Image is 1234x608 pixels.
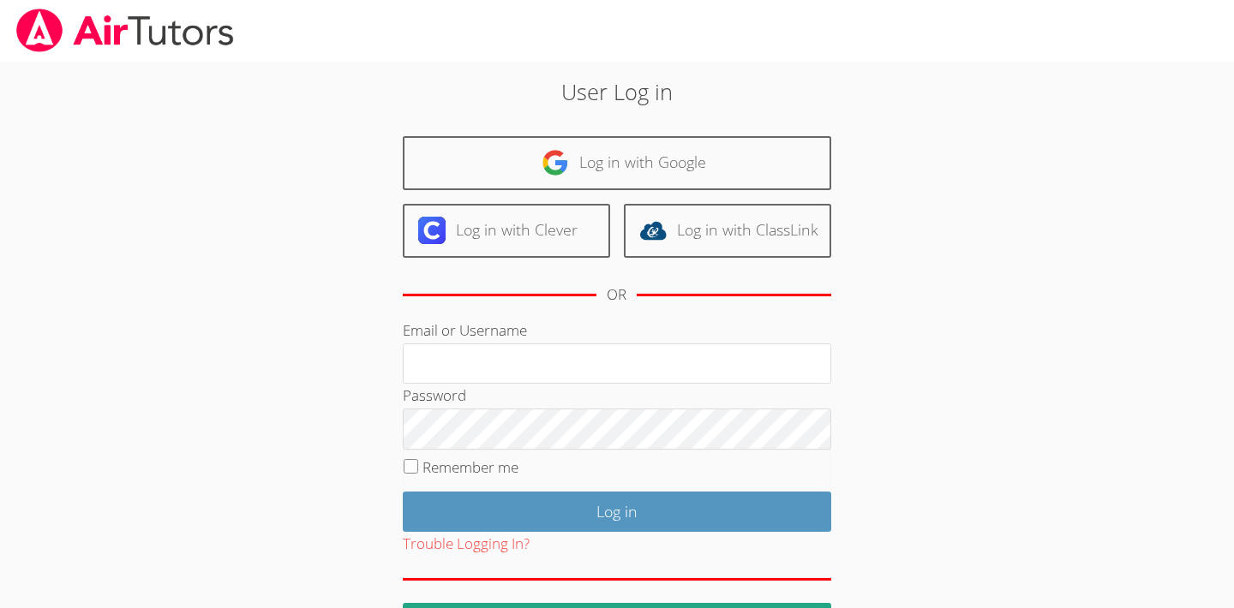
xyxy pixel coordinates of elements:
[418,217,446,244] img: clever-logo-6eab21bc6e7a338710f1a6ff85c0baf02591cd810cc4098c63d3a4b26e2feb20.svg
[15,9,236,52] img: airtutors_banner-c4298cdbf04f3fff15de1276eac7730deb9818008684d7c2e4769d2f7ddbe033.png
[403,204,610,258] a: Log in with Clever
[403,492,831,532] input: Log in
[403,385,466,405] label: Password
[403,136,831,190] a: Log in with Google
[422,457,518,477] label: Remember me
[607,283,626,307] div: OR
[284,75,950,108] h2: User Log in
[403,320,527,340] label: Email or Username
[624,204,831,258] a: Log in with ClassLink
[639,217,667,244] img: classlink-logo-d6bb404cc1216ec64c9a2012d9dc4662098be43eaf13dc465df04b49fa7ab582.svg
[403,532,530,557] button: Trouble Logging In?
[542,149,569,176] img: google-logo-50288ca7cdecda66e5e0955fdab243c47b7ad437acaf1139b6f446037453330a.svg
